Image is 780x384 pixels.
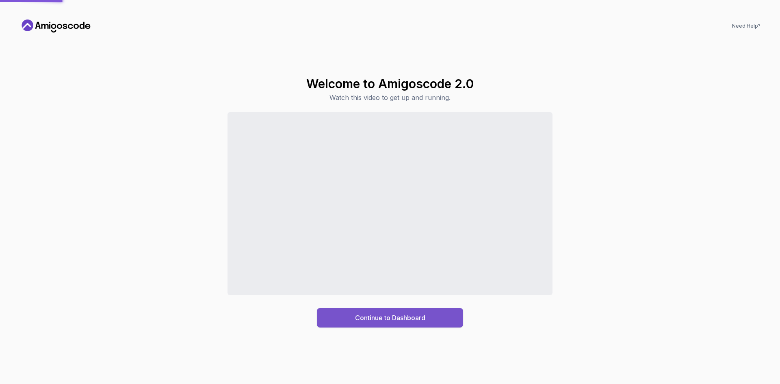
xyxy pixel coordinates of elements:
h1: Welcome to Amigoscode 2.0 [306,76,474,91]
div: Continue to Dashboard [355,313,425,323]
a: Need Help? [732,23,760,29]
p: Watch this video to get up and running. [306,93,474,102]
iframe: Sales Video [227,112,552,295]
a: Home link [19,20,93,33]
button: Continue to Dashboard [317,308,463,328]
